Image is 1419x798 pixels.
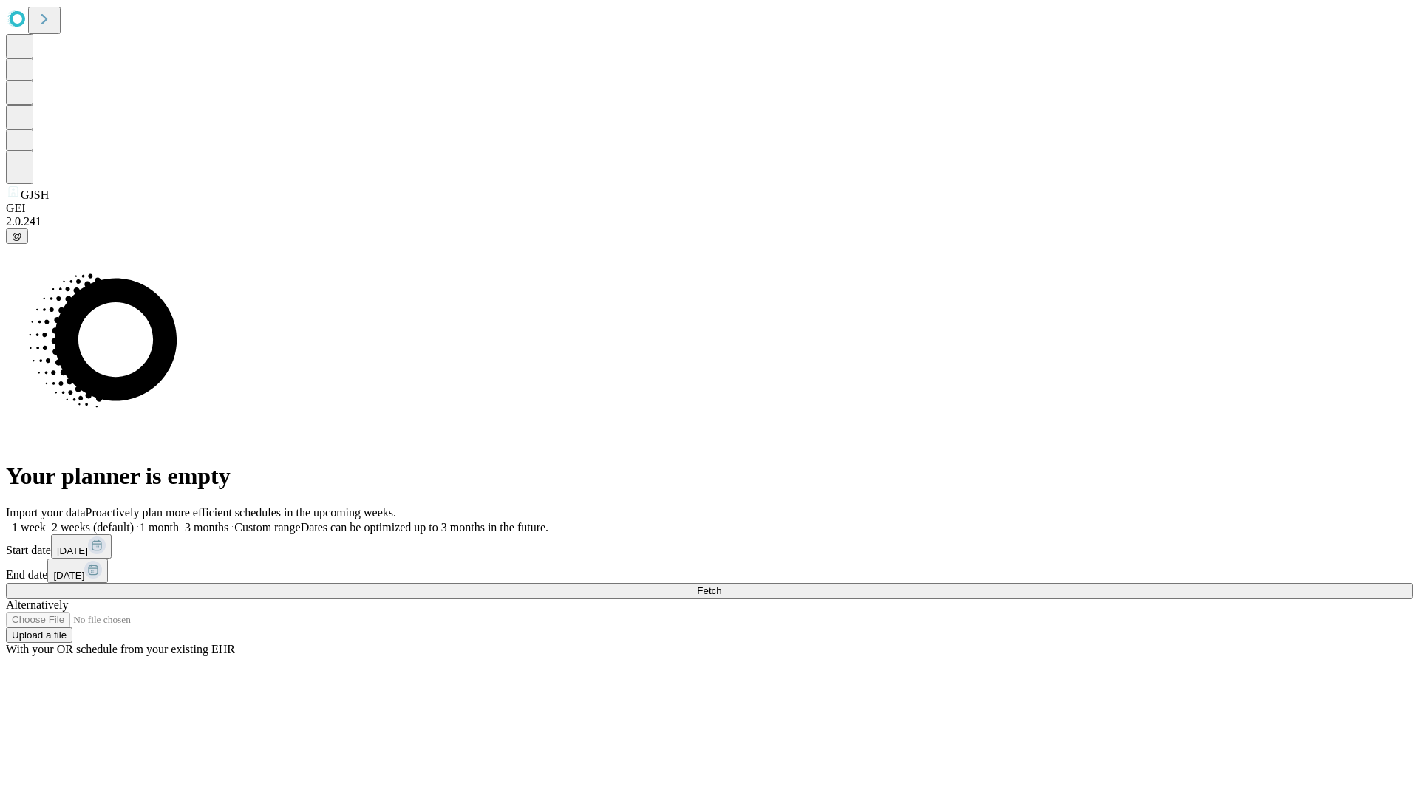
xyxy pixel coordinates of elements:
span: [DATE] [57,545,88,556]
h1: Your planner is empty [6,463,1413,490]
span: Custom range [234,521,300,533]
span: 2 weeks (default) [52,521,134,533]
span: Fetch [697,585,721,596]
div: 2.0.241 [6,215,1413,228]
button: Fetch [6,583,1413,598]
span: 3 months [185,521,228,533]
span: @ [12,231,22,242]
button: [DATE] [47,559,108,583]
span: Import your data [6,506,86,519]
div: Start date [6,534,1413,559]
button: @ [6,228,28,244]
div: End date [6,559,1413,583]
span: Proactively plan more efficient schedules in the upcoming weeks. [86,506,396,519]
button: [DATE] [51,534,112,559]
span: Dates can be optimized up to 3 months in the future. [301,521,548,533]
span: GJSH [21,188,49,201]
span: 1 month [140,521,179,533]
div: GEI [6,202,1413,215]
button: Upload a file [6,627,72,643]
span: [DATE] [53,570,84,581]
span: With your OR schedule from your existing EHR [6,643,235,655]
span: 1 week [12,521,46,533]
span: Alternatively [6,598,68,611]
